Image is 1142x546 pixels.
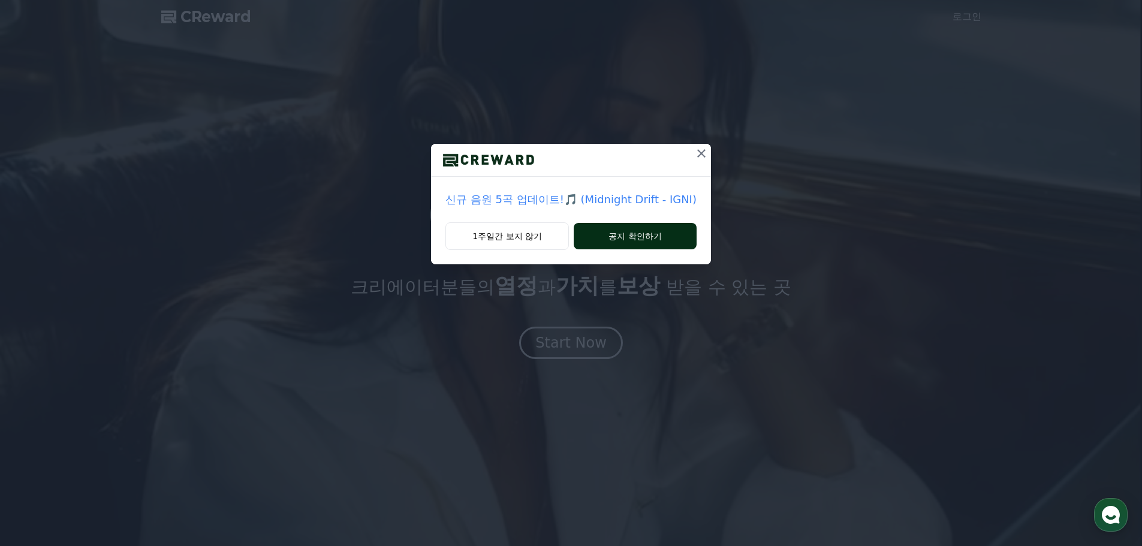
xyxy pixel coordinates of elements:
a: 신규 음원 5곡 업데이트!🎵 (Midnight Drift - IGNI) [445,191,697,208]
img: logo [431,151,546,169]
a: 설정 [155,380,230,410]
a: 대화 [79,380,155,410]
span: 홈 [38,398,45,408]
button: 1주일간 보지 않기 [445,222,569,250]
span: 설정 [185,398,200,408]
button: 공지 확인하기 [574,223,697,249]
a: 홈 [4,380,79,410]
span: 대화 [110,399,124,408]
